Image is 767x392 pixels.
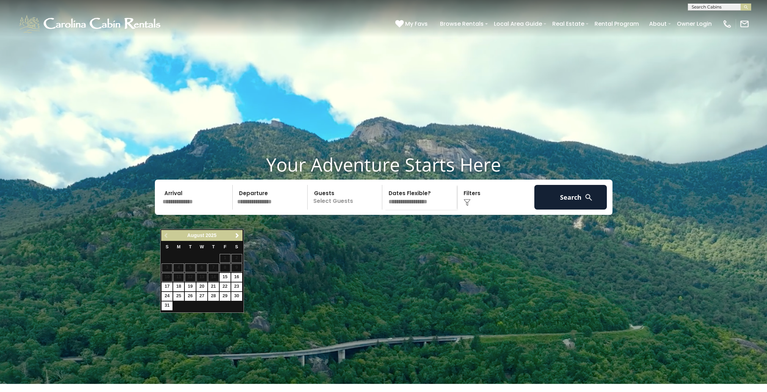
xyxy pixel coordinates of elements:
[220,292,231,301] a: 29
[185,292,196,301] a: 26
[196,292,207,301] a: 27
[231,282,242,291] a: 23
[177,244,181,249] span: Monday
[436,18,487,30] a: Browse Rentals
[162,301,172,310] a: 31
[233,231,242,240] a: Next
[395,19,429,29] a: My Favs
[231,292,242,301] a: 30
[549,18,588,30] a: Real Estate
[162,292,172,301] a: 24
[212,244,215,249] span: Thursday
[673,18,715,30] a: Owner Login
[722,19,732,29] img: phone-regular-white.png
[166,244,169,249] span: Sunday
[405,19,428,28] span: My Favs
[464,199,471,206] img: filter--v1.png
[646,18,670,30] a: About
[534,185,607,210] button: Search
[220,273,231,282] a: 15
[208,292,219,301] a: 28
[310,185,382,210] p: Select Guests
[187,232,204,238] span: August
[185,282,196,291] a: 19
[231,273,242,282] a: 16
[224,244,226,249] span: Friday
[740,19,749,29] img: mail-regular-white.png
[196,282,207,291] a: 20
[162,282,172,291] a: 17
[200,244,204,249] span: Wednesday
[189,244,192,249] span: Tuesday
[173,292,184,301] a: 25
[206,232,216,238] span: 2025
[584,193,593,202] img: search-regular-white.png
[18,13,164,35] img: White-1-1-2.png
[591,18,642,30] a: Rental Program
[5,154,762,175] h1: Your Adventure Starts Here
[220,282,231,291] a: 22
[173,282,184,291] a: 18
[234,233,240,238] span: Next
[208,282,219,291] a: 21
[490,18,546,30] a: Local Area Guide
[235,244,238,249] span: Saturday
